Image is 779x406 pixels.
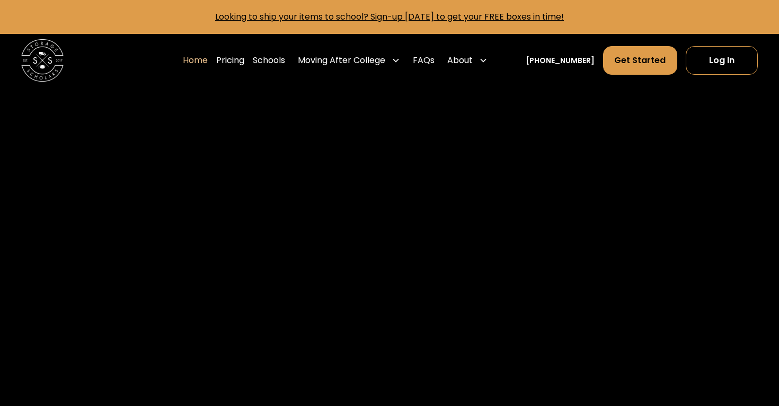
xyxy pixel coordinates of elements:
[216,46,244,75] a: Pricing
[21,39,64,82] img: Storage Scholars main logo
[526,55,595,66] a: [PHONE_NUMBER]
[413,46,435,75] a: FAQs
[447,54,473,67] div: About
[253,46,285,75] a: Schools
[183,46,208,75] a: Home
[215,11,564,23] a: Looking to ship your items to school? Sign-up [DATE] to get your FREE boxes in time!
[603,46,677,75] a: Get Started
[686,46,758,75] a: Log In
[298,54,385,67] div: Moving After College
